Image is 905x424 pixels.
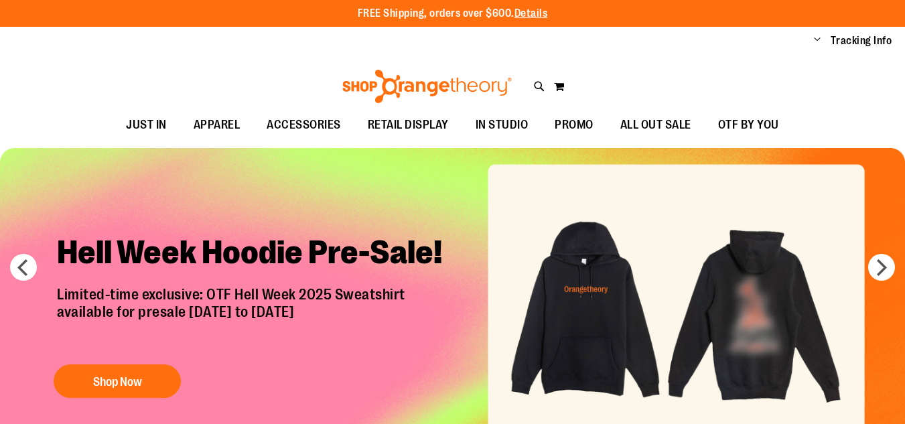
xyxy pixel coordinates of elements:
span: ACCESSORIES [267,110,341,140]
button: next [868,254,895,281]
button: prev [10,254,37,281]
span: JUST IN [126,110,167,140]
span: APPAREL [194,110,240,140]
p: FREE Shipping, orders over $600. [358,6,548,21]
a: Details [514,7,548,19]
span: ALL OUT SALE [620,110,691,140]
span: OTF BY YOU [718,110,779,140]
h2: Hell Week Hoodie Pre-Sale! [47,222,466,286]
span: PROMO [555,110,594,140]
a: Tracking Info [831,33,892,48]
button: Shop Now [54,364,181,398]
a: Hell Week Hoodie Pre-Sale! Limited-time exclusive: OTF Hell Week 2025 Sweatshirtavailable for pre... [47,222,466,405]
span: RETAIL DISPLAY [368,110,449,140]
span: IN STUDIO [476,110,529,140]
p: Limited-time exclusive: OTF Hell Week 2025 Sweatshirt available for presale [DATE] to [DATE] [47,286,466,352]
button: Account menu [814,34,821,48]
img: Shop Orangetheory [340,70,514,103]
